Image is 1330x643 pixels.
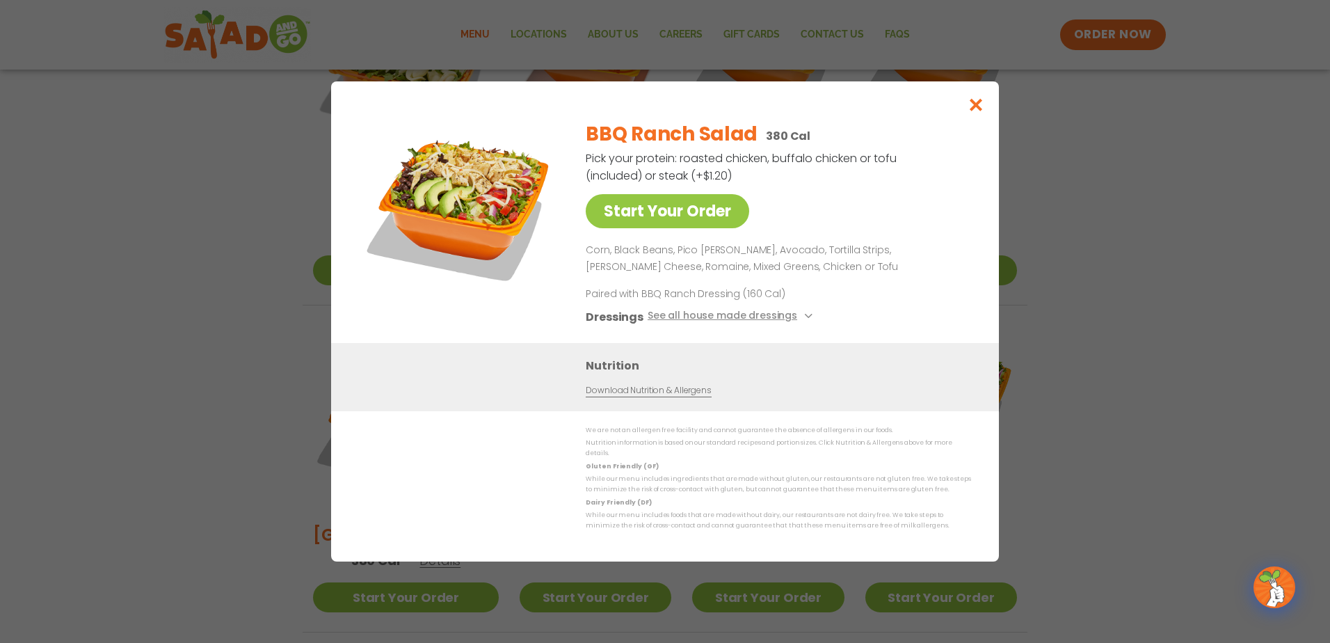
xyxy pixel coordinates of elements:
h2: BBQ Ranch Salad [586,120,758,149]
p: While our menu includes foods that are made without dairy, our restaurants are not dairy free. We... [586,510,971,532]
h3: Dressings [586,308,643,326]
strong: Gluten Friendly (GF) [586,462,658,470]
img: Featured product photo for BBQ Ranch Salad [362,109,557,304]
a: Start Your Order [586,194,749,228]
strong: Dairy Friendly (DF) [586,498,651,507]
p: We are not an allergen free facility and cannot guarantee the absence of allergens in our foods. [586,425,971,436]
img: wpChatIcon [1255,568,1294,607]
p: Corn, Black Beans, Pico [PERSON_NAME], Avocado, Tortilla Strips, [PERSON_NAME] Cheese, Romaine, M... [586,242,966,276]
button: Close modal [954,81,999,128]
p: Paired with BBQ Ranch Dressing (160 Cal) [586,287,843,301]
p: Nutrition information is based on our standard recipes and portion sizes. Click Nutrition & Aller... [586,438,971,459]
h3: Nutrition [586,357,978,374]
a: Download Nutrition & Allergens [586,384,711,397]
p: Pick your protein: roasted chicken, buffalo chicken or tofu (included) or steak (+$1.20) [586,150,899,184]
p: While our menu includes ingredients that are made without gluten, our restaurants are not gluten ... [586,474,971,495]
button: See all house made dressings [648,308,817,326]
p: 380 Cal [766,127,810,145]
